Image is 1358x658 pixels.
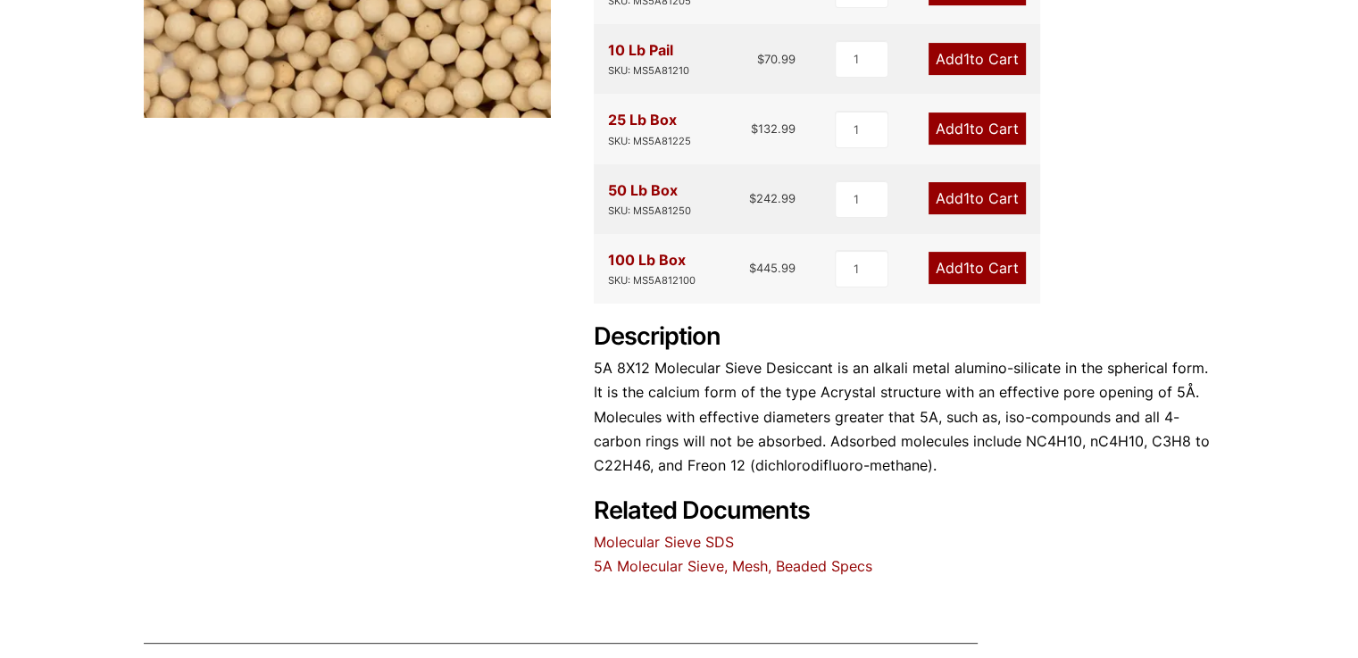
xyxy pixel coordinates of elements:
[608,108,691,149] div: 25 Lb Box
[749,261,796,275] bdi: 445.99
[751,121,796,136] bdi: 132.99
[963,120,970,137] span: 1
[594,356,1215,478] p: 5A 8X12 Molecular Sieve Desiccant is an alkali metal alumino-silicate in the spherical form. It i...
[749,191,796,205] bdi: 242.99
[751,121,758,136] span: $
[757,52,764,66] span: $
[608,248,696,289] div: 100 Lb Box
[929,43,1026,75] a: Add1to Cart
[608,272,696,289] div: SKU: MS5A812100
[749,261,756,275] span: $
[929,252,1026,284] a: Add1to Cart
[594,533,734,551] a: Molecular Sieve SDS
[963,189,970,207] span: 1
[608,38,689,79] div: 10 Lb Pail
[608,62,689,79] div: SKU: MS5A81210
[594,557,872,575] a: 5A Molecular Sieve, Mesh, Beaded Specs
[929,112,1026,145] a: Add1to Cart
[608,133,691,150] div: SKU: MS5A81225
[608,179,691,220] div: 50 Lb Box
[749,191,756,205] span: $
[594,322,1215,352] h2: Description
[608,203,691,220] div: SKU: MS5A81250
[929,182,1026,214] a: Add1to Cart
[963,50,970,68] span: 1
[757,52,796,66] bdi: 70.99
[963,259,970,277] span: 1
